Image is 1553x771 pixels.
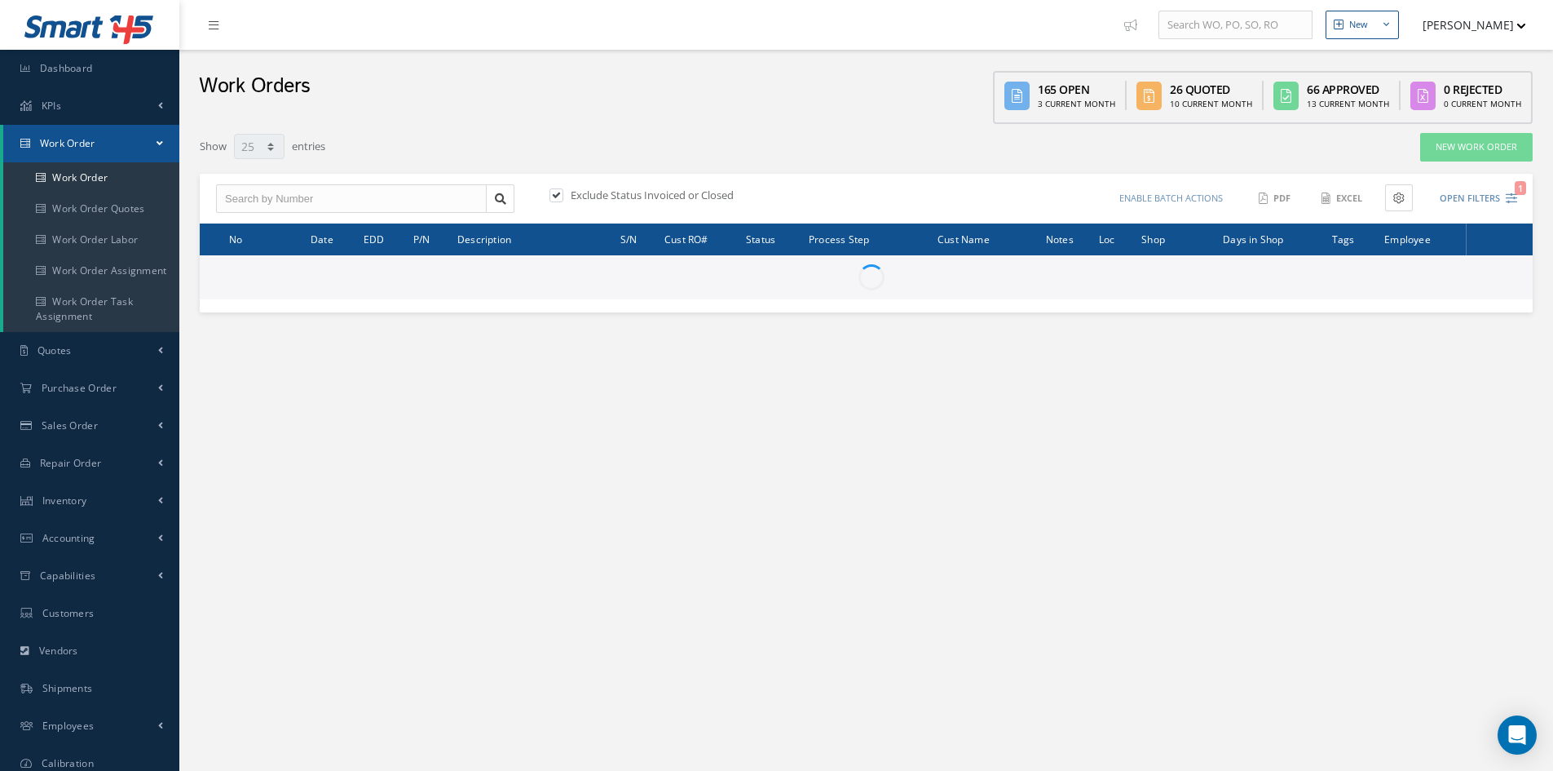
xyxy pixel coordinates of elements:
[1170,81,1252,98] div: 26 Quoted
[1332,231,1355,246] span: Tags
[1158,11,1313,40] input: Search WO, PO, SO, RO
[3,162,179,193] a: Work Order
[1384,231,1431,246] span: Employee
[39,644,78,658] span: Vendors
[457,231,511,246] span: Description
[42,681,93,695] span: Shipments
[567,188,734,202] label: Exclude Status Invoiced or Closed
[42,606,95,620] span: Customers
[3,255,179,286] a: Work Order Assignment
[3,286,179,332] a: Work Order Task Assignment
[746,231,775,246] span: Status
[809,231,869,246] span: Process Step
[1420,133,1533,162] a: New Work Order
[42,531,95,545] span: Accounting
[1326,11,1399,39] button: New
[200,132,227,155] label: Show
[1313,184,1373,213] button: Excel
[664,231,708,246] span: Cust RO#
[42,419,98,432] span: Sales Order
[1223,231,1283,246] span: Days in Shop
[1407,9,1526,41] button: [PERSON_NAME]
[1498,716,1537,755] div: Open Intercom Messenger
[413,231,430,246] span: P/N
[229,231,242,246] span: No
[1425,185,1517,212] button: Open Filters1
[42,719,95,733] span: Employees
[42,756,94,770] span: Calibration
[311,231,333,246] span: Date
[40,456,102,470] span: Repair Order
[1251,184,1301,213] button: PDF
[546,188,866,206] div: Exclude Status Invoiced or Closed
[1046,231,1074,246] span: Notes
[3,224,179,255] a: Work Order Labor
[1170,98,1252,110] div: 10 Current Month
[38,343,72,357] span: Quotes
[1141,231,1165,246] span: Shop
[1038,81,1115,98] div: 165 Open
[1307,81,1389,98] div: 66 Approved
[1444,98,1521,110] div: 0 Current Month
[216,184,487,214] input: Search by Number
[1307,98,1389,110] div: 13 Current Month
[40,136,95,150] span: Work Order
[3,193,179,224] a: Work Order Quotes
[292,132,325,155] label: entries
[40,61,93,75] span: Dashboard
[199,74,311,99] h2: Work Orders
[1099,231,1115,246] span: Loc
[42,381,117,395] span: Purchase Order
[938,231,990,246] span: Cust Name
[40,569,96,583] span: Capabilities
[1349,18,1368,32] div: New
[42,494,87,507] span: Inventory
[1038,98,1115,110] div: 3 Current Month
[1104,184,1238,213] button: Enable batch actions
[1515,181,1526,195] span: 1
[42,99,61,113] span: KPIs
[364,231,385,246] span: EDD
[3,125,179,162] a: Work Order
[620,231,638,246] span: S/N
[1444,81,1521,98] div: 0 Rejected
